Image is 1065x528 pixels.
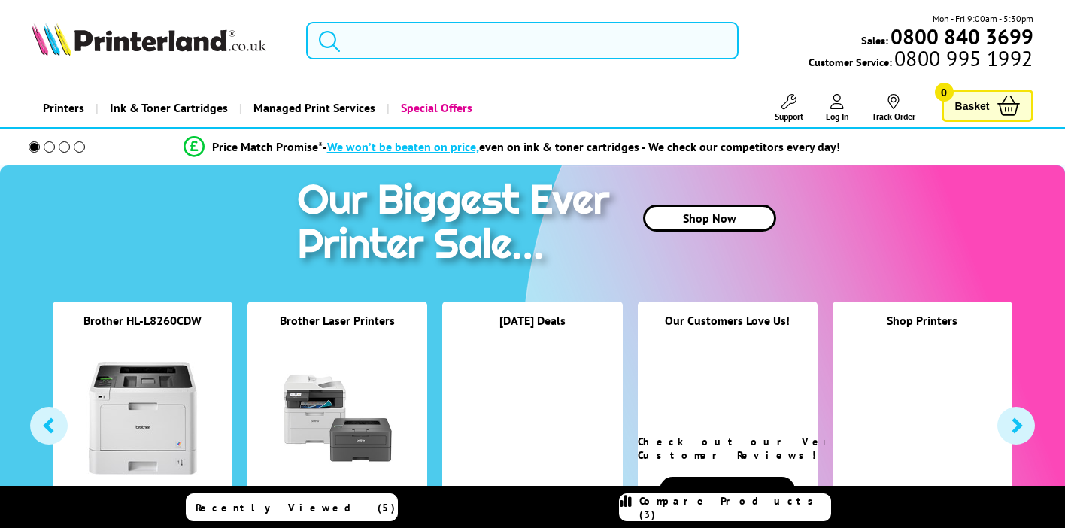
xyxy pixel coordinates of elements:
b: 0800 840 3699 [891,23,1033,50]
a: Printers [32,89,96,127]
span: 0 [935,83,954,102]
img: printer sale [290,165,625,284]
span: Recently Viewed (5) [196,501,396,514]
span: Price Match Promise* [212,139,323,154]
span: Sales: [861,33,888,47]
div: [DATE] Deals [442,313,622,347]
a: Support [775,94,803,122]
div: Shop Printers [833,313,1012,347]
a: Compare Products (3) [619,493,831,521]
a: Shop Now [643,205,776,232]
a: Managed Print Services [239,89,387,127]
div: - even on ink & toner cartridges - We check our competitors every day! [323,139,840,154]
a: Brother HL-L8260CDW [83,313,202,328]
span: We won’t be beaten on price, [327,139,479,154]
button: Read Reviews [660,477,794,503]
a: Track Order [872,94,915,122]
a: Printerland Logo [32,23,287,59]
span: 0800 995 1992 [892,51,1033,65]
a: Ink & Toner Cartridges [96,89,239,127]
a: Recently Viewed (5) [186,493,398,521]
span: Ink & Toner Cartridges [110,89,228,127]
span: Customer Service: [809,51,1033,69]
span: Log In [826,111,849,122]
a: Basket 0 [942,90,1033,122]
span: Support [775,111,803,122]
img: Printerland Logo [32,23,266,56]
a: Log In [826,94,849,122]
div: Check out our Verified Customer Reviews! [638,435,818,462]
div: Our Customers Love Us! [638,313,818,347]
span: Mon - Fri 9:00am - 5:30pm [933,11,1033,26]
span: Basket [955,96,990,116]
li: modal_Promise [8,134,1015,160]
a: Brother Laser Printers [280,313,395,328]
span: Compare Products (3) [639,494,830,521]
a: 0800 840 3699 [888,29,1033,44]
a: Special Offers [387,89,484,127]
